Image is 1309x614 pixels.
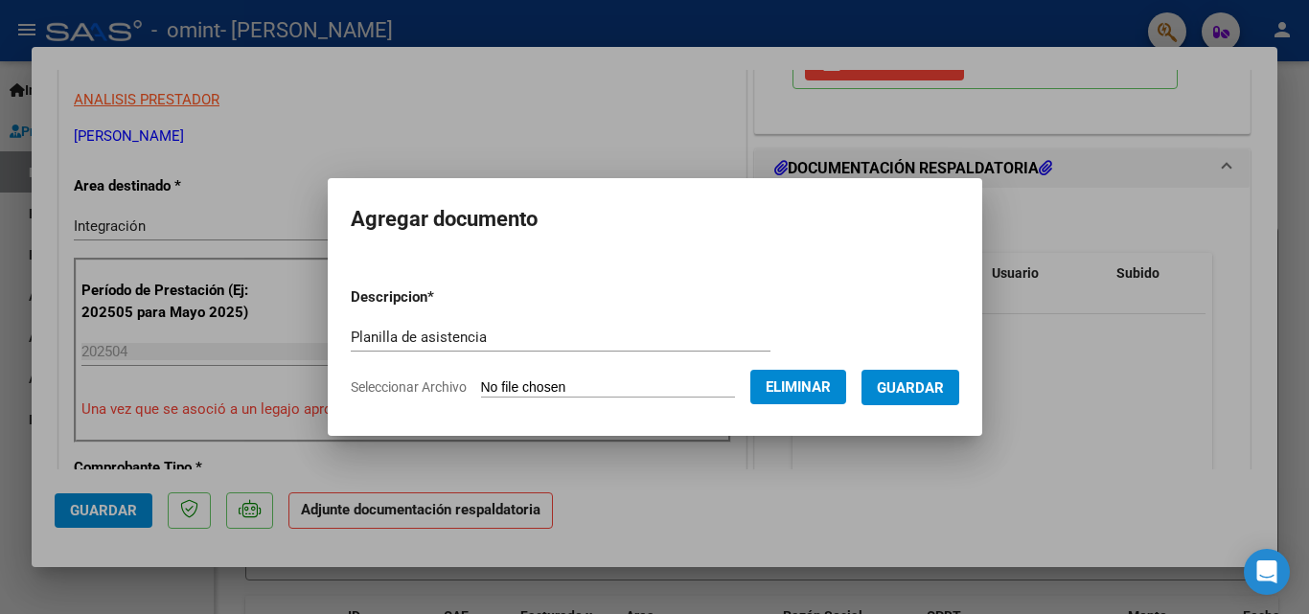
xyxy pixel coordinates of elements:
[877,379,944,397] span: Guardar
[766,378,831,396] span: Eliminar
[1244,549,1290,595] div: Open Intercom Messenger
[351,379,467,395] span: Seleccionar Archivo
[861,370,959,405] button: Guardar
[750,370,846,404] button: Eliminar
[351,286,534,308] p: Descripcion
[351,201,959,238] h2: Agregar documento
